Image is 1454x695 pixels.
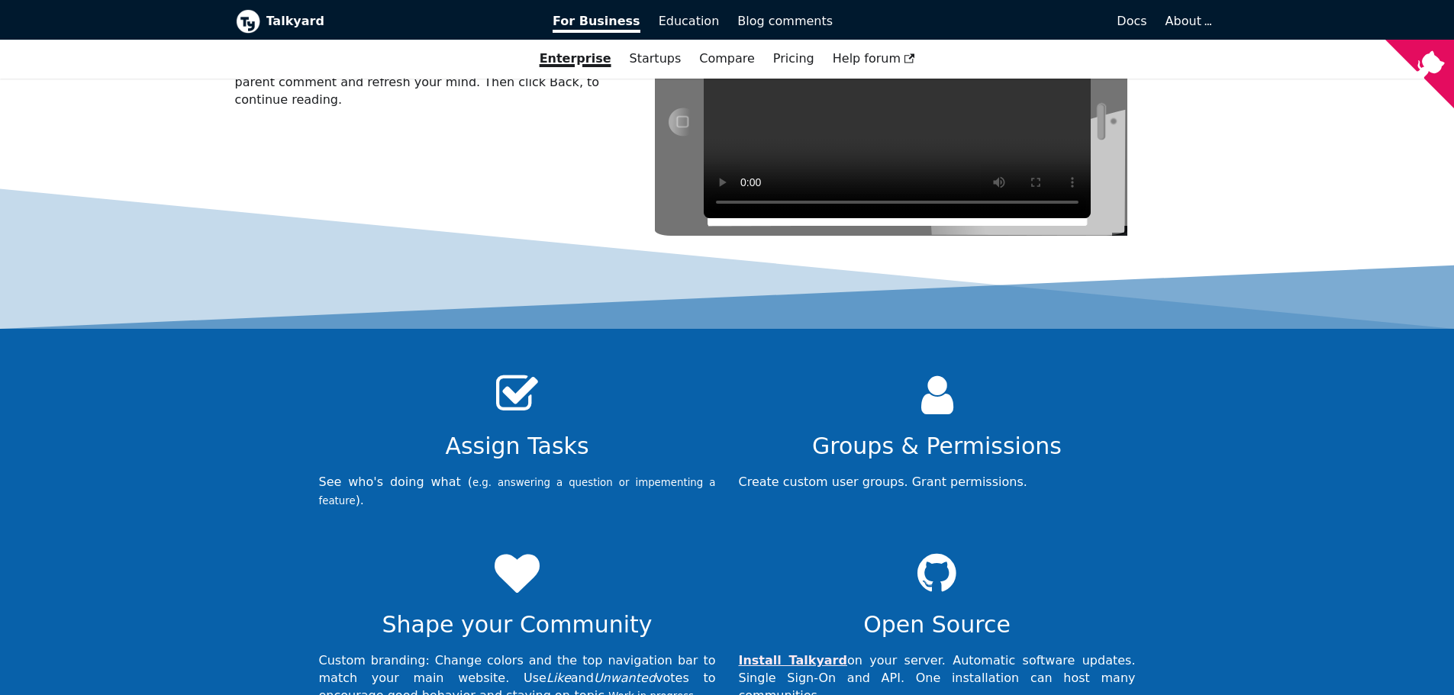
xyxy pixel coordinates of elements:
a: About [1165,14,1210,28]
i: Unwanted [594,671,656,685]
span: Education [659,14,720,28]
h2: Groups & Permissions [739,432,1136,461]
p: Create custom user groups. Grant permissions. [739,473,1136,491]
a: Docs [842,8,1156,34]
a: Blog comments [728,8,842,34]
h2: Shape your Community [319,610,716,639]
h2: Open Source [739,610,1136,639]
a: Help forum [824,46,924,72]
a: Talkyard logoTalkyard [236,9,532,34]
span: Help forum [833,51,915,66]
a: Compare [699,51,755,66]
p: See who's doing what ( ). [319,473,716,510]
a: Education [650,8,729,34]
a: Install Talkyard [739,653,847,668]
a: Enterprise [530,46,621,72]
small: e.g. answering a question or impementing a feature [319,477,716,507]
img: Talkyard logo [236,9,260,34]
a: Pricing [764,46,824,72]
a: For Business [543,8,650,34]
span: For Business [553,14,640,33]
i: Like [546,671,571,685]
p: Navigate large discussions, also on mobile: Click to jump to the parent comment and refresh your ... [235,55,632,108]
b: Talkyard [266,11,532,31]
span: Blog comments [737,14,833,28]
span: Docs [1117,14,1146,28]
h2: Assign Tasks [319,432,716,461]
a: Startups [621,46,691,72]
